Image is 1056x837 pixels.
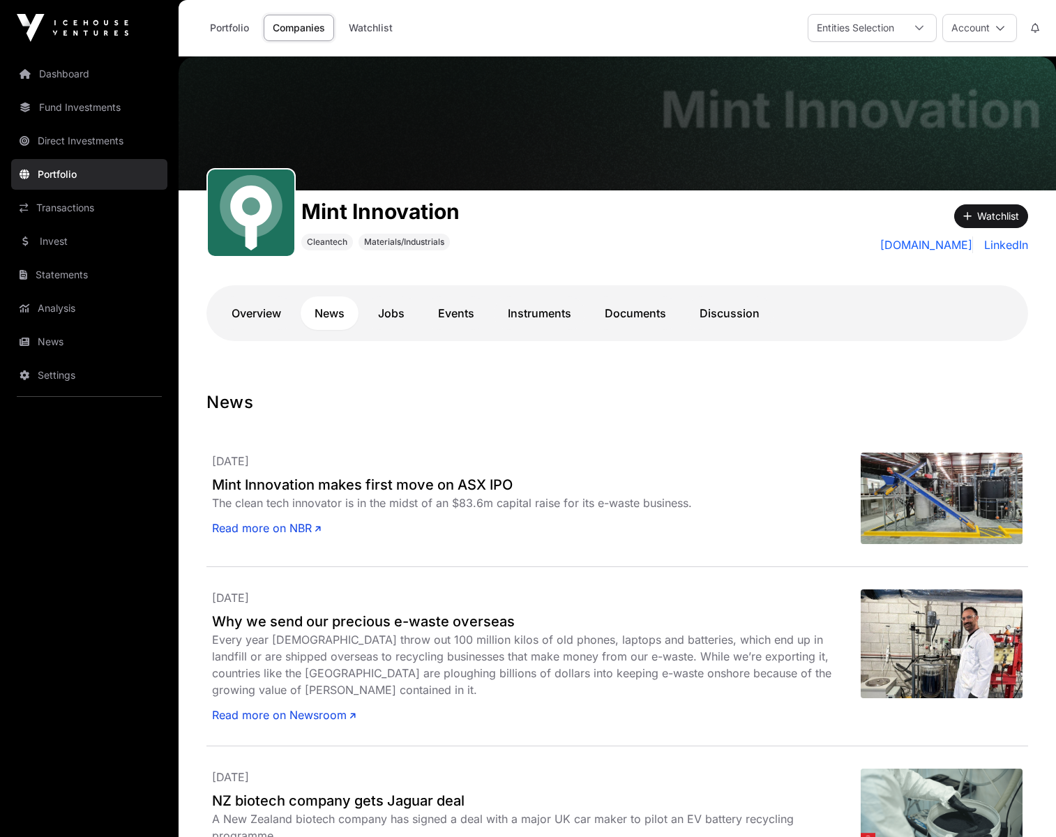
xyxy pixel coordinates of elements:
[979,236,1028,253] a: LinkedIn
[11,226,167,257] a: Invest
[212,453,861,469] p: [DATE]
[212,475,861,495] a: Mint Innovation makes first move on ASX IPO
[218,296,295,330] a: Overview
[11,159,167,190] a: Portfolio
[11,126,167,156] a: Direct Investments
[880,236,973,253] a: [DOMAIN_NAME]
[301,199,460,224] h1: Mint Innovation
[861,589,1023,697] img: thumbnail_IMG_0015-e1756688335121.jpg
[301,296,359,330] a: News
[340,15,402,41] a: Watchlist
[11,293,167,324] a: Analysis
[11,59,167,89] a: Dashboard
[808,15,903,41] div: Entities Selection
[212,707,356,723] a: Read more on Newsroom
[661,84,1042,135] h1: Mint Innovation
[218,296,1017,330] nav: Tabs
[11,193,167,223] a: Transactions
[954,204,1028,228] button: Watchlist
[424,296,488,330] a: Events
[212,631,861,698] div: Every year [DEMOGRAPHIC_DATA] throw out 100 million kilos of old phones, laptops and batteries, w...
[11,326,167,357] a: News
[494,296,585,330] a: Instruments
[11,92,167,123] a: Fund Investments
[213,175,289,250] img: Mint.svg
[686,296,774,330] a: Discussion
[364,236,444,248] span: Materials/Industrials
[201,15,258,41] a: Portfolio
[212,589,861,606] p: [DATE]
[307,236,347,248] span: Cleantech
[212,520,321,536] a: Read more on NBR
[942,14,1017,42] button: Account
[986,770,1056,837] iframe: Chat Widget
[364,296,418,330] a: Jobs
[11,259,167,290] a: Statements
[179,56,1056,190] img: Mint Innovation
[212,495,861,511] div: The clean tech innovator is in the midst of an $83.6m capital raise for its e-waste business.
[206,391,1028,414] h1: News
[11,360,167,391] a: Settings
[591,296,680,330] a: Documents
[212,612,861,631] a: Why we send our precious e-waste overseas
[212,791,861,810] a: NZ biotech company gets Jaguar deal
[264,15,334,41] a: Companies
[212,769,861,785] p: [DATE]
[861,453,1023,544] img: mint-innovation-hammer-mill-.jpeg
[17,14,128,42] img: Icehouse Ventures Logo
